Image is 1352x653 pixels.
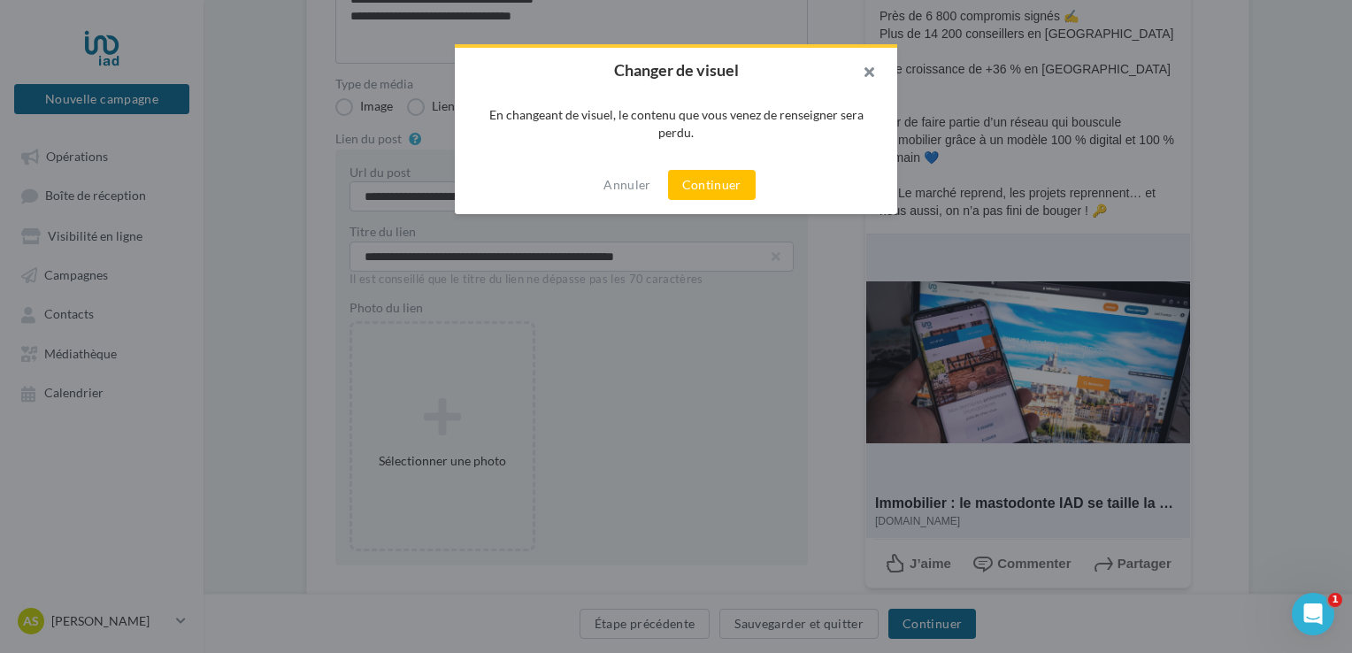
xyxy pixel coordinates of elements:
[596,174,657,196] button: Annuler
[1328,593,1342,607] span: 1
[668,170,756,200] button: Continuer
[483,62,869,78] h2: Changer de visuel
[483,106,869,142] div: En changeant de visuel, le contenu que vous venez de renseigner sera perdu.
[1292,593,1334,635] iframe: Intercom live chat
